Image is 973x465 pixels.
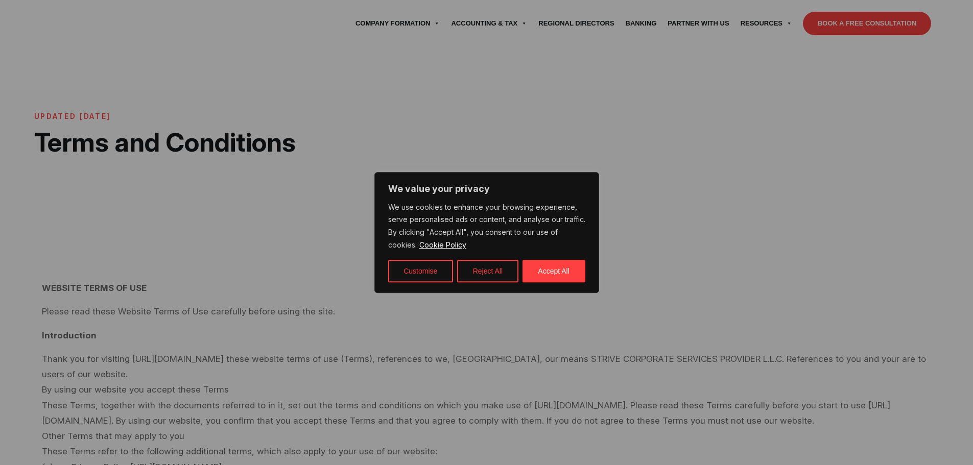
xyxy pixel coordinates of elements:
[419,240,467,250] a: Cookie Policy
[388,183,585,195] p: We value your privacy
[388,260,453,282] button: Customise
[457,260,518,282] button: Reject All
[388,201,585,252] p: We use cookies to enhance your browsing experience, serve personalised ads or content, and analys...
[523,260,585,282] button: Accept All
[374,172,599,293] div: We value your privacy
